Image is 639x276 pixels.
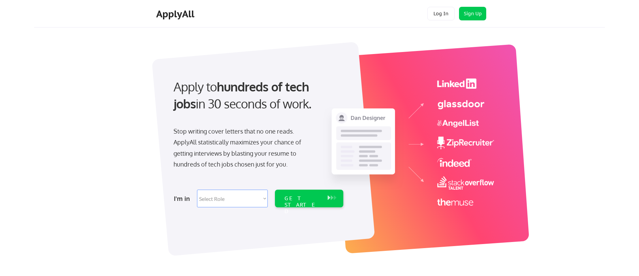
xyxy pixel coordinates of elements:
div: ApplyAll [156,8,196,20]
button: Sign Up [459,7,486,20]
button: Log In [427,7,455,20]
div: I'm in [174,193,193,204]
div: Stop writing cover letters that no one reads. ApplyAll statistically maximizes your chance of get... [174,126,313,170]
strong: hundreds of tech jobs [174,79,312,111]
div: GET STARTED [284,195,321,215]
div: Apply to in 30 seconds of work. [174,78,341,113]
